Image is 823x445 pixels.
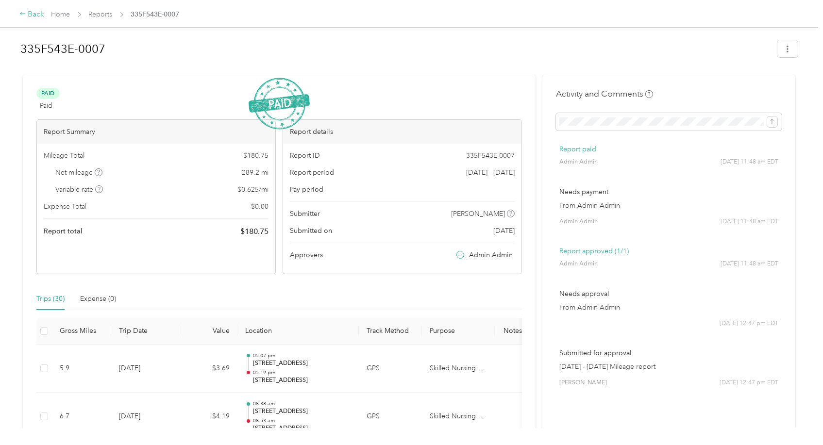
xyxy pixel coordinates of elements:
[559,302,778,313] p: From Admin Admin
[422,318,495,345] th: Purpose
[111,318,179,345] th: Trip Date
[290,226,332,236] span: Submitted on
[559,246,778,256] p: Report approved (1/1)
[111,393,179,441] td: [DATE]
[237,318,359,345] th: Location
[253,359,351,368] p: [STREET_ADDRESS]
[721,217,778,226] span: [DATE] 11:48 am EDT
[44,226,83,236] span: Report total
[251,201,269,212] span: $ 0.00
[559,200,778,211] p: From Admin Admin
[20,37,771,61] h1: 335F543E-0007
[44,150,84,161] span: Mileage Total
[559,289,778,299] p: Needs approval
[359,318,422,345] th: Track Method
[179,345,237,393] td: $3.69
[89,10,113,18] a: Reports
[253,407,351,416] p: [STREET_ADDRESS]
[721,260,778,268] span: [DATE] 11:48 am EDT
[559,379,607,387] span: [PERSON_NAME]
[559,144,778,154] p: Report paid
[290,184,323,195] span: Pay period
[495,318,531,345] th: Notes
[466,167,515,178] span: [DATE] - [DATE]
[52,393,111,441] td: 6.7
[559,260,598,268] span: Admin Admin
[80,294,116,304] div: Expense (0)
[422,393,495,441] td: Skilled Nursing Staff
[242,167,269,178] span: 289.2 mi
[290,250,323,260] span: Approvers
[559,158,598,166] span: Admin Admin
[253,424,351,433] p: [STREET_ADDRESS]
[243,150,269,161] span: $ 180.75
[240,226,269,237] span: $ 180.75
[359,345,422,393] td: GPS
[249,78,310,130] img: PaidStamp
[111,345,179,393] td: [DATE]
[253,376,351,385] p: [STREET_ADDRESS]
[36,88,60,99] span: Paid
[52,345,111,393] td: 5.9
[283,120,521,144] div: Report details
[179,318,237,345] th: Value
[37,120,275,144] div: Report Summary
[56,184,103,195] span: Variable rate
[290,209,320,219] span: Submitter
[52,318,111,345] th: Gross Miles
[290,167,334,178] span: Report period
[253,417,351,424] p: 08:53 am
[720,319,778,328] span: [DATE] 12:47 pm EDT
[452,209,505,219] span: [PERSON_NAME]
[466,150,515,161] span: 335F543E-0007
[36,294,65,304] div: Trips (30)
[493,226,515,236] span: [DATE]
[359,393,422,441] td: GPS
[179,393,237,441] td: $4.19
[470,250,513,260] span: Admin Admin
[559,348,778,358] p: Submitted for approval
[422,345,495,393] td: Skilled Nursing Staff
[19,9,45,20] div: Back
[237,184,269,195] span: $ 0.625 / mi
[253,400,351,407] p: 08:38 am
[253,369,351,376] p: 05:19 pm
[769,391,823,445] iframe: Everlance-gr Chat Button Frame
[559,217,598,226] span: Admin Admin
[253,352,351,359] p: 05:07 pm
[721,158,778,166] span: [DATE] 11:48 am EDT
[40,100,52,111] span: Paid
[44,201,86,212] span: Expense Total
[290,150,320,161] span: Report ID
[559,362,778,372] p: [DATE] - [DATE] Mileage report
[556,88,653,100] h4: Activity and Comments
[51,10,70,18] a: Home
[131,9,180,19] span: 335F543E-0007
[559,187,778,197] p: Needs payment
[56,167,103,178] span: Net mileage
[720,379,778,387] span: [DATE] 12:47 pm EDT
